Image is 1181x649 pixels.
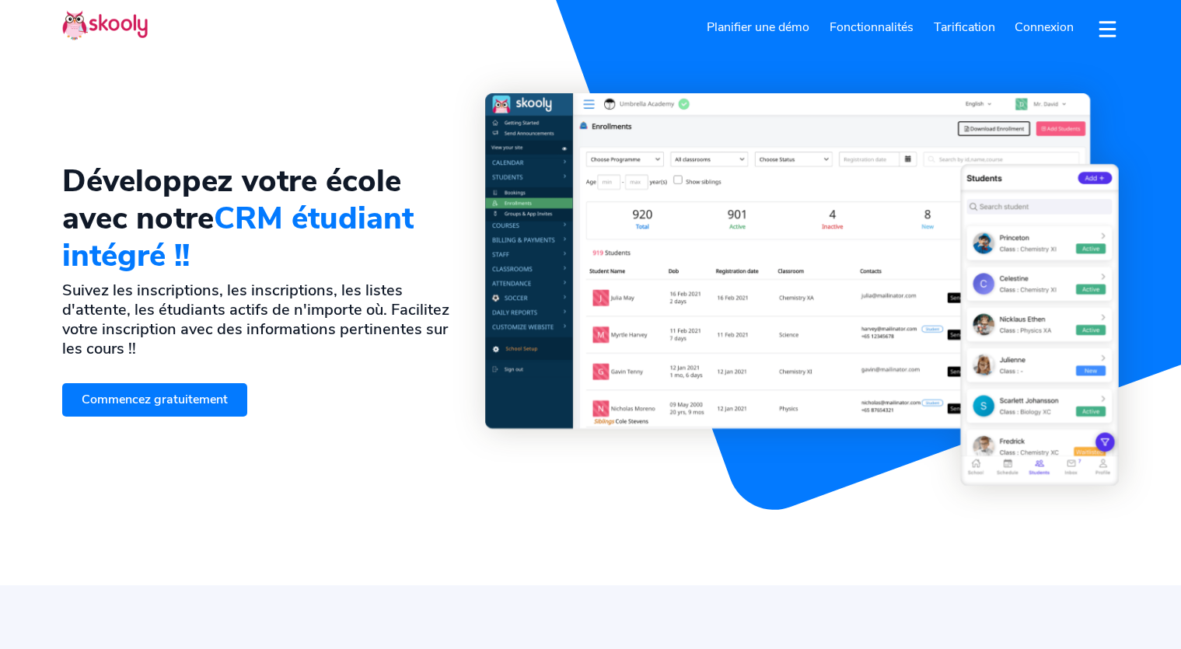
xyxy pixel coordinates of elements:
[697,15,820,40] a: Planifier une démo
[1015,19,1074,36] span: Connexion
[62,197,414,277] span: CRM étudiant intégré !!
[62,162,460,274] h1: Développez votre école avec notre
[62,383,247,417] a: Commencez gratuitement
[924,15,1005,40] a: Tarification
[934,19,995,36] span: Tarification
[1005,15,1084,40] a: Connexion
[62,10,148,40] img: Skooly
[485,93,1119,486] img: Logiciel et application de gestion des étudiants - <span class='notranslate'>Skooly | Essayer gra...
[1096,11,1119,47] button: dropdown menu
[819,15,924,40] a: Fonctionnalités
[62,281,460,358] h2: Suivez les inscriptions, les inscriptions, les listes d'attente, les étudiants actifs de n'import...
